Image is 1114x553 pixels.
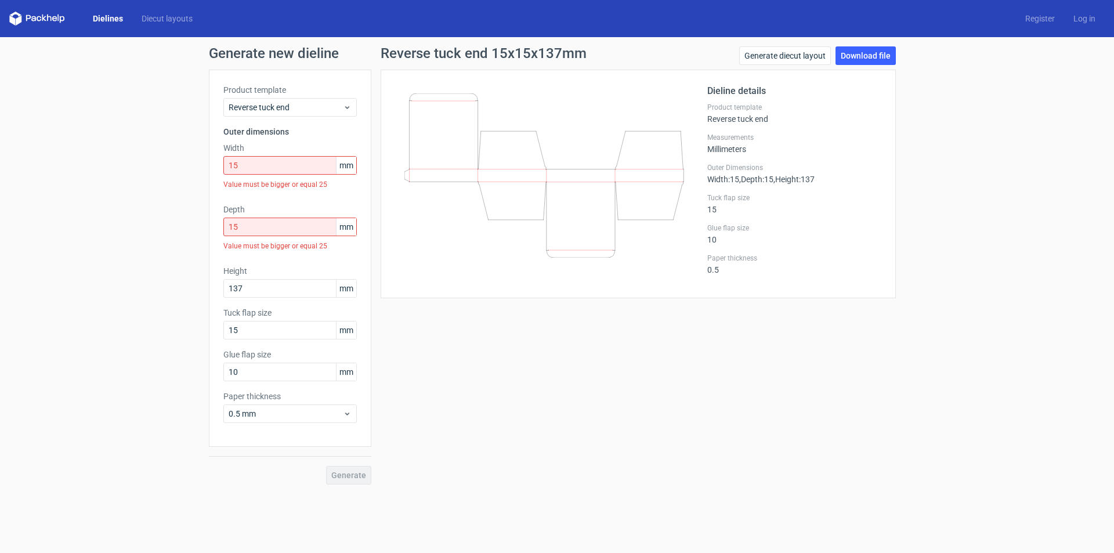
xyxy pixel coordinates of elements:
label: Depth [223,204,357,215]
span: , Depth : 15 [739,175,773,184]
span: mm [336,157,356,174]
span: Reverse tuck end [229,102,343,113]
span: , Height : 137 [773,175,815,184]
span: mm [336,321,356,339]
span: mm [336,363,356,381]
label: Glue flap size [223,349,357,360]
label: Product template [223,84,357,96]
label: Tuck flap size [223,307,357,319]
h1: Reverse tuck end 15x15x137mm [381,46,587,60]
div: Value must be bigger or equal 25 [223,236,357,256]
div: Millimeters [707,133,881,154]
span: Width : 15 [707,175,739,184]
a: Log in [1064,13,1105,24]
a: Download file [835,46,896,65]
label: Outer Dimensions [707,163,881,172]
div: 15 [707,193,881,214]
label: Product template [707,103,881,112]
div: 0.5 [707,254,881,274]
label: Width [223,142,357,154]
span: 0.5 mm [229,408,343,420]
span: mm [336,280,356,297]
a: Dielines [84,13,132,24]
div: Reverse tuck end [707,103,881,124]
div: Value must be bigger or equal 25 [223,175,357,194]
label: Paper thickness [707,254,881,263]
span: mm [336,218,356,236]
label: Height [223,265,357,277]
label: Tuck flap size [707,193,881,203]
a: Diecut layouts [132,13,202,24]
label: Paper thickness [223,391,357,402]
label: Glue flap size [707,223,881,233]
h2: Dieline details [707,84,881,98]
a: Generate diecut layout [739,46,831,65]
label: Measurements [707,133,881,142]
h1: Generate new dieline [209,46,905,60]
h3: Outer dimensions [223,126,357,138]
div: 10 [707,223,881,244]
a: Register [1016,13,1064,24]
